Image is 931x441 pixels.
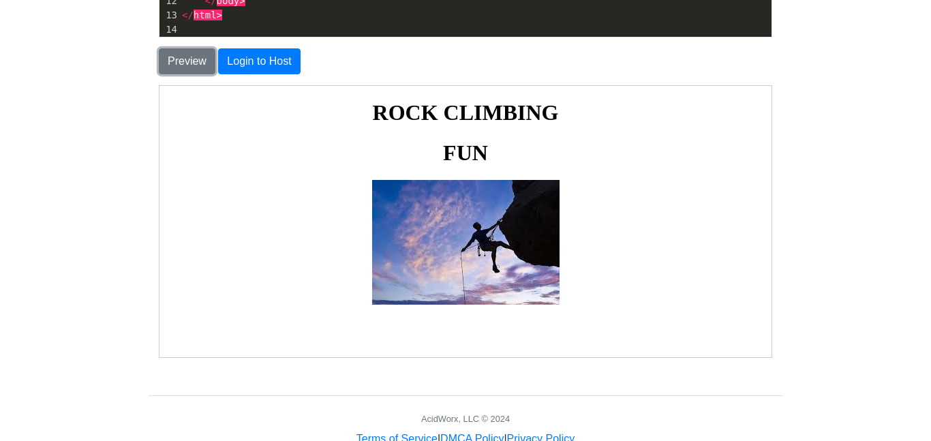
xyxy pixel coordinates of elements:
[213,94,400,219] img: b40f6c69858917af4a48ad98670a2e08
[159,8,179,22] div: 13
[182,10,194,20] span: </
[217,10,222,20] span: >
[194,10,217,20] span: html
[159,22,179,37] div: 14
[421,412,510,425] div: AcidWorx, LLC © 2024
[159,48,215,74] button: Preview
[213,14,399,39] b: ROCK CLIMBING
[284,55,329,79] b: FUN
[218,48,300,74] button: Login to Host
